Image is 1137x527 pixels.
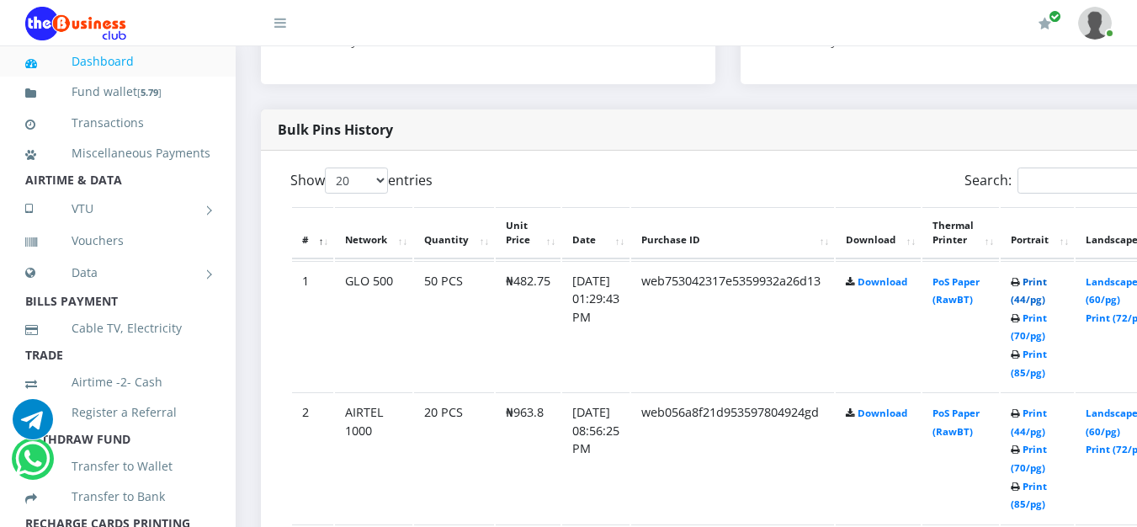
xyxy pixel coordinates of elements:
[562,207,630,259] th: Date: activate to sort column ascending
[496,261,561,391] td: ₦482.75
[631,392,834,523] td: web056a8f21d953597804924gd
[13,412,53,439] a: Chat for support
[1011,275,1047,306] a: Print (44/pg)
[414,392,494,523] td: 20 PCS
[836,207,921,259] th: Download: activate to sort column ascending
[25,393,210,432] a: Register a Referral
[141,86,158,98] b: 5.79
[1039,17,1051,30] i: Renew/Upgrade Subscription
[922,207,999,259] th: Thermal Printer: activate to sort column ascending
[1011,443,1047,474] a: Print (70/pg)
[25,309,210,348] a: Cable TV, Electricity
[25,42,210,81] a: Dashboard
[1011,407,1047,438] a: Print (44/pg)
[1078,7,1112,40] img: User
[15,451,50,479] a: Chat for support
[25,104,210,142] a: Transactions
[25,7,126,40] img: Logo
[25,72,210,112] a: Fund wallet[5.79]
[1011,480,1047,511] a: Print (85/pg)
[1011,348,1047,379] a: Print (85/pg)
[932,275,980,306] a: PoS Paper (RawBT)
[25,252,210,294] a: Data
[335,207,412,259] th: Network: activate to sort column ascending
[496,207,561,259] th: Unit Price: activate to sort column ascending
[335,392,412,523] td: AIRTEL 1000
[1011,311,1047,343] a: Print (70/pg)
[25,477,210,516] a: Transfer to Bank
[858,407,907,419] a: Download
[292,261,333,391] td: 1
[1049,10,1061,23] span: Renew/Upgrade Subscription
[932,407,980,438] a: PoS Paper (RawBT)
[858,275,907,288] a: Download
[292,207,333,259] th: #: activate to sort column descending
[631,261,834,391] td: web753042317e5359932a26d13
[292,392,333,523] td: 2
[562,261,630,391] td: [DATE] 01:29:43 PM
[278,120,393,139] strong: Bulk Pins History
[25,134,210,173] a: Miscellaneous Payments
[137,86,162,98] small: [ ]
[414,261,494,391] td: 50 PCS
[631,207,834,259] th: Purchase ID: activate to sort column ascending
[25,363,210,402] a: Airtime -2- Cash
[25,221,210,260] a: Vouchers
[25,188,210,230] a: VTU
[325,168,388,194] select: Showentries
[562,392,630,523] td: [DATE] 08:56:25 PM
[290,168,433,194] label: Show entries
[496,392,561,523] td: ₦963.8
[335,261,412,391] td: GLO 500
[1001,207,1074,259] th: Portrait: activate to sort column ascending
[414,207,494,259] th: Quantity: activate to sort column ascending
[25,447,210,486] a: Transfer to Wallet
